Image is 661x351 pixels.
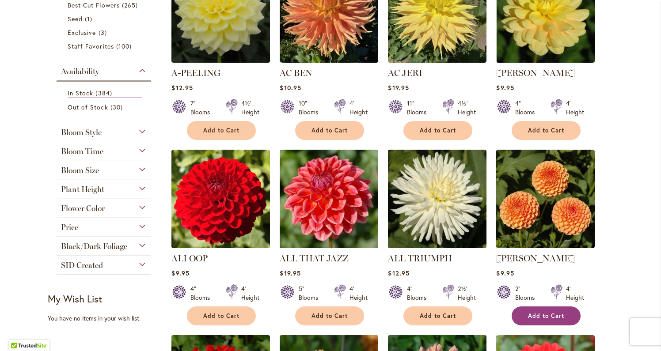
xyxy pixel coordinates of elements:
[280,242,378,250] a: ALL THAT JAZZ
[295,121,364,140] button: Add to Cart
[171,269,189,277] span: $9.95
[190,284,215,302] div: 4" Blooms
[299,99,323,117] div: 10" Blooms
[312,127,348,134] span: Add to Cart
[171,253,208,264] a: ALI OOP
[61,147,103,156] span: Bloom Time
[85,14,95,23] span: 1
[403,121,472,140] button: Add to Cart
[122,0,140,10] span: 265
[420,127,456,134] span: Add to Cart
[61,185,104,194] span: Plant Height
[68,88,142,98] a: In Stock 384
[295,306,364,325] button: Add to Cart
[280,56,378,64] a: AC BEN
[61,242,127,251] span: Black/Dark Foliage
[496,83,514,92] span: $9.95
[312,312,348,320] span: Add to Cart
[280,68,312,78] a: AC BEN
[388,83,409,92] span: $19.95
[171,68,220,78] a: A-PEELING
[515,99,540,117] div: 4" Blooms
[61,128,102,137] span: Bloom Style
[171,150,270,248] img: ALI OOP
[48,292,102,305] strong: My Wish List
[61,67,99,76] span: Availability
[68,28,96,37] span: Exclusive
[299,284,323,302] div: 5" Blooms
[68,103,108,111] span: Out of Stock
[171,242,270,250] a: ALI OOP
[61,223,78,232] span: Price
[48,314,166,323] div: You have no items in your wish list.
[68,42,114,50] span: Staff Favorites
[458,284,476,302] div: 2½' Height
[110,102,125,112] span: 30
[420,312,456,320] span: Add to Cart
[280,150,378,248] img: ALL THAT JAZZ
[7,320,31,344] iframe: Launch Accessibility Center
[99,28,109,37] span: 3
[68,89,93,97] span: In Stock
[388,68,422,78] a: AC JERI
[349,284,368,302] div: 4' Height
[241,99,259,117] div: 4½' Height
[68,15,83,23] span: Seed
[68,1,120,9] span: Best Cut Flowers
[528,312,564,320] span: Add to Cart
[388,253,452,264] a: ALL TRIUMPH
[171,83,193,92] span: $12.95
[388,150,486,248] img: ALL TRIUMPH
[171,56,270,64] a: A-Peeling
[61,204,105,213] span: Flower Color
[68,102,142,112] a: Out of Stock 30
[203,127,239,134] span: Add to Cart
[496,56,595,64] a: AHOY MATEY
[566,284,584,302] div: 4' Height
[280,83,301,92] span: $10.95
[68,0,142,10] a: Best Cut Flowers
[403,306,472,325] button: Add to Cart
[349,99,368,117] div: 4' Height
[388,56,486,64] a: AC Jeri
[95,88,114,98] span: 384
[61,260,103,270] span: SID Created
[407,99,432,117] div: 11" Blooms
[68,14,142,23] a: Seed
[512,121,581,140] button: Add to Cart
[496,150,595,248] img: AMBER QUEEN
[458,99,476,117] div: 4½' Height
[280,269,300,277] span: $19.95
[187,121,256,140] button: Add to Cart
[241,284,259,302] div: 4' Height
[515,284,540,302] div: 2" Blooms
[496,68,575,78] a: [PERSON_NAME]
[187,306,256,325] button: Add to Cart
[203,312,239,320] span: Add to Cart
[512,306,581,325] button: Add to Cart
[280,253,349,264] a: ALL THAT JAZZ
[496,242,595,250] a: AMBER QUEEN
[68,42,142,51] a: Staff Favorites
[116,42,134,51] span: 100
[496,253,575,264] a: [PERSON_NAME]
[61,166,99,175] span: Bloom Size
[190,99,215,117] div: 7" Blooms
[388,269,409,277] span: $12.95
[528,127,564,134] span: Add to Cart
[388,242,486,250] a: ALL TRIUMPH
[496,269,514,277] span: $9.95
[68,28,142,37] a: Exclusive
[407,284,432,302] div: 4" Blooms
[566,99,584,117] div: 4' Height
